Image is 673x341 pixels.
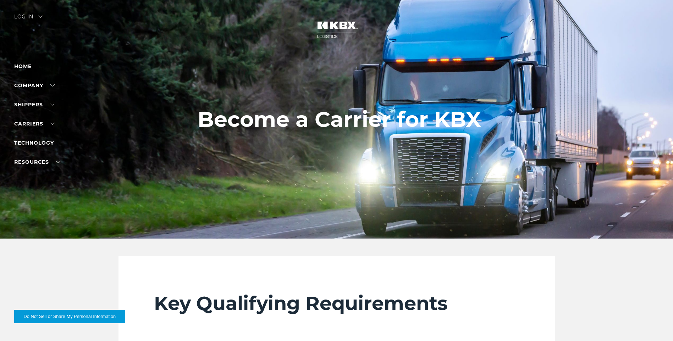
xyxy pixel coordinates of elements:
h1: Become a Carrier for KBX [198,107,481,132]
div: Log in [14,14,43,24]
img: kbx logo [310,14,363,45]
a: Home [14,63,32,69]
a: Technology [14,140,54,146]
a: SHIPPERS [14,101,54,108]
a: RESOURCES [14,159,60,165]
img: arrow [38,16,43,18]
h2: Key Qualifying Requirements [154,292,519,315]
button: Do Not Sell or Share My Personal Information [14,310,125,323]
iframe: Chat Widget [638,307,673,341]
a: Company [14,82,55,89]
a: Carriers [14,121,55,127]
